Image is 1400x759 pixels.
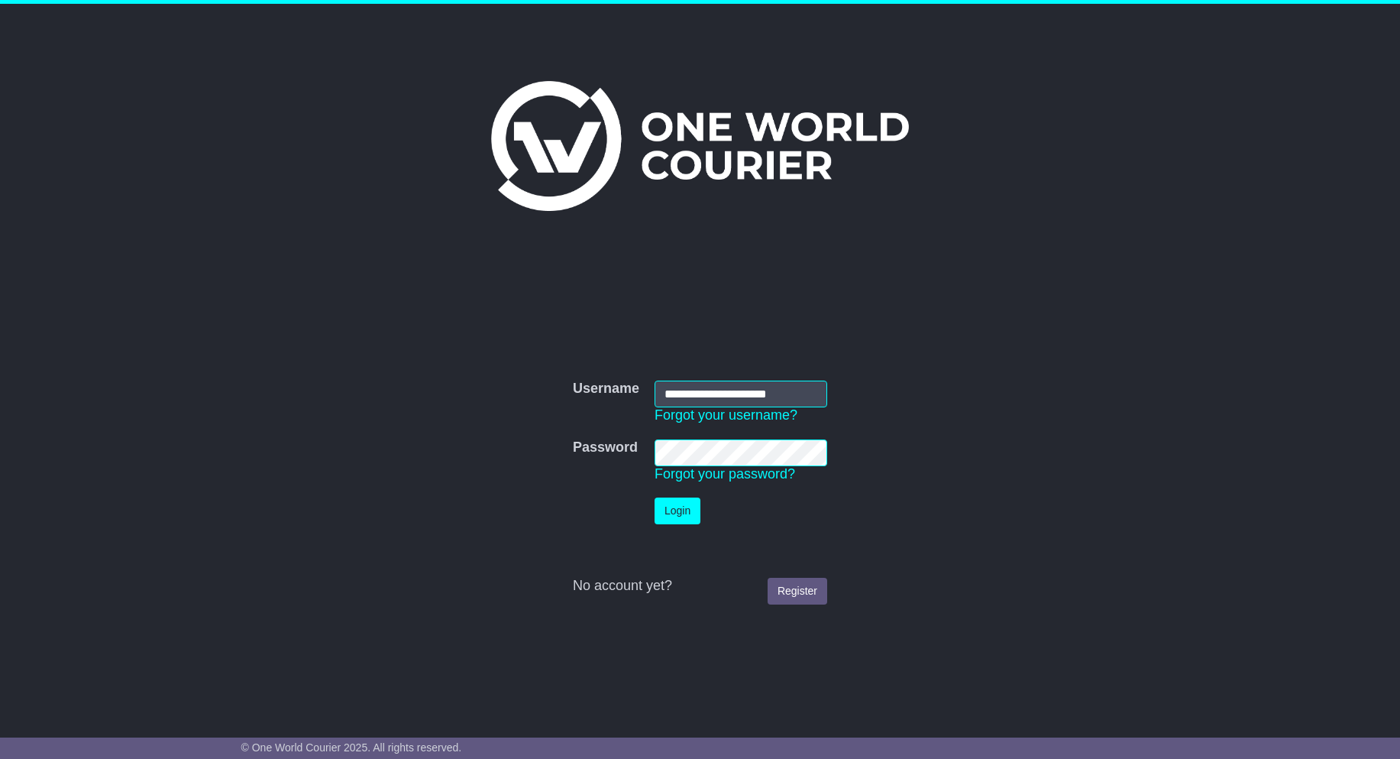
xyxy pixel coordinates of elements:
label: Username [573,381,639,397]
a: Forgot your password? [655,466,795,482]
div: No account yet? [573,578,827,595]
a: Forgot your username? [655,407,797,423]
label: Password [573,440,638,456]
button: Login [655,498,700,524]
a: Register [768,578,827,605]
span: © One World Courier 2025. All rights reserved. [241,741,462,754]
img: One World [491,81,908,211]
